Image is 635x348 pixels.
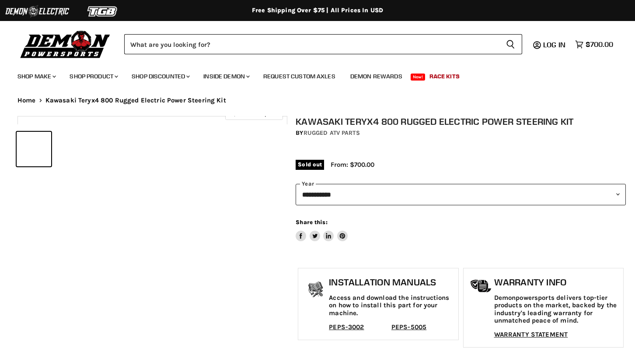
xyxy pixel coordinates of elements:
[344,67,409,85] a: Demon Rewards
[470,279,492,293] img: warranty-icon.png
[17,28,113,60] img: Demon Powersports
[586,40,613,49] span: $700.00
[45,97,226,104] span: Kawasaki Teryx4 800 Rugged Electric Power Steering Kit
[329,294,454,317] p: Access and download the instructions on how to install this part for your machine.
[494,294,619,324] p: Demonpowersports delivers top-tier products on the market, backed by the industry's leading warra...
[197,67,255,85] a: Inside Demon
[543,40,565,49] span: Log in
[494,277,619,288] h1: Warranty Info
[296,128,626,138] div: by
[331,161,374,169] span: From: $700.00
[17,97,36,104] a: Home
[70,3,136,20] img: TGB Logo 2
[305,279,327,301] img: install_manual-icon.png
[296,160,324,169] span: Sold out
[391,323,426,331] a: PEPS-5005
[499,34,522,54] button: Search
[11,64,611,85] ul: Main menu
[296,116,626,127] h1: Kawasaki Teryx4 800 Rugged Electric Power Steering Kit
[296,219,327,225] span: Share this:
[63,67,123,85] a: Shop Product
[124,34,499,54] input: Search
[329,323,364,331] a: PEPS-3002
[11,67,61,85] a: Shop Make
[304,129,360,137] a: Rugged ATV Parts
[571,38,618,51] a: $700.00
[17,132,51,166] button: IMAGE thumbnail
[230,110,278,117] span: Click to expand
[539,41,571,49] a: Log in
[296,218,348,242] aside: Share this:
[411,74,426,81] span: New!
[494,330,568,338] a: WARRANTY STATEMENT
[124,34,522,54] form: Product
[4,3,70,20] img: Demon Electric Logo 2
[329,277,454,288] h1: Installation Manuals
[296,184,626,205] select: year
[423,67,466,85] a: Race Kits
[257,67,342,85] a: Request Custom Axles
[125,67,195,85] a: Shop Discounted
